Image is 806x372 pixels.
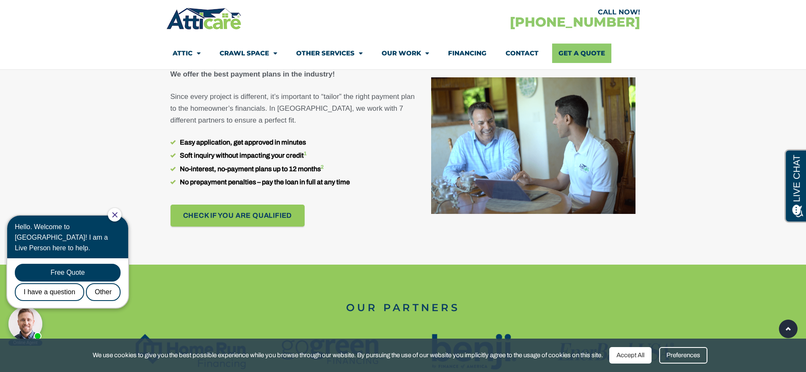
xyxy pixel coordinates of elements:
[552,44,611,63] a: Get A Quote
[173,44,201,63] a: Attic
[93,350,603,361] span: We use cookies to give you the best possible experience while you browse through our website. By ...
[4,207,140,347] iframe: Chat Invitation
[173,44,634,63] nav: Menu
[171,91,423,126] p: Since every project is different, it’s important to “tailor” the right payment plan to the homeow...
[609,347,652,364] div: Accept All
[220,44,277,63] a: Crawl Space
[304,150,307,156] sup: 1
[171,150,423,161] li: Soft inquiry without impacting your credit
[304,152,307,159] a: 1
[132,303,674,313] div: OUR PARTNERS
[321,164,324,170] sup: 2
[506,44,539,63] a: Contact
[448,44,487,63] a: Financing
[132,334,249,369] img: home-run-financing
[171,164,423,175] li: No-interest, no-payment plans up to 12 months
[171,177,423,188] li: No prepayment penalties – pay the loan in full at any time
[171,205,305,227] a: Check if you are qualified
[659,347,707,364] div: Preferences
[382,44,429,63] a: Our Work
[321,165,324,172] a: 2
[403,9,640,16] div: CALL NOW!
[171,137,423,148] li: Easy application, get approved in minutes
[171,70,335,78] strong: We offer the best payment plans in the industry!
[296,44,363,63] a: Other Services
[416,334,532,369] img: benji
[183,209,292,222] span: Check if you are qualified
[21,7,68,17] span: Opens a chat window
[416,334,532,369] div: 3 / 4
[132,334,249,369] div: 1 / 4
